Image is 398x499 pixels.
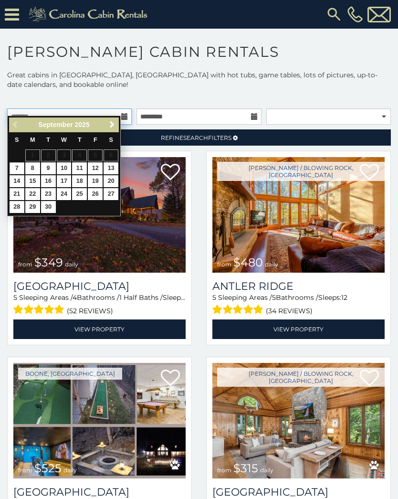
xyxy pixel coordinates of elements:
[30,137,35,143] span: Monday
[161,369,180,389] a: Add to favorites
[345,6,365,22] a: [PHONE_NUMBER]
[88,175,103,187] a: 19
[212,293,385,317] div: Sleeping Areas / Bathrooms / Sleeps:
[65,261,78,268] span: daily
[13,280,186,293] a: [GEOGRAPHIC_DATA]
[212,363,385,478] img: Chimney Island
[217,368,385,387] a: [PERSON_NAME] / Blowing Rock, [GEOGRAPHIC_DATA]
[72,175,87,187] a: 18
[18,368,122,380] a: Boone, [GEOGRAPHIC_DATA]
[72,188,87,200] a: 25
[78,137,82,143] span: Thursday
[217,261,231,268] span: from
[212,157,385,273] a: Antler Ridge from $480 daily
[18,467,32,474] span: from
[13,293,186,317] div: Sleeping Areas / Bathrooms / Sleeps:
[106,119,118,131] a: Next
[41,162,56,174] a: 9
[212,280,385,293] a: Antler Ridge
[325,6,343,23] img: search-regular.svg
[41,175,56,187] a: 16
[57,188,72,200] a: 24
[10,201,24,213] a: 28
[63,467,77,474] span: daily
[212,319,385,339] a: View Property
[13,293,17,302] span: 5
[38,121,73,128] span: September
[75,121,90,128] span: 2025
[7,129,391,146] a: RefineSearchFilters
[57,162,72,174] a: 10
[266,305,313,317] span: (34 reviews)
[161,134,231,141] span: Refine Filters
[73,293,77,302] span: 4
[233,461,258,475] span: $315
[94,137,97,143] span: Friday
[260,467,273,474] span: daily
[61,137,67,143] span: Wednesday
[217,467,231,474] span: from
[13,319,186,339] a: View Property
[10,175,24,187] a: 14
[25,175,40,187] a: 15
[212,486,385,499] h3: Chimney Island
[15,137,19,143] span: Sunday
[41,201,56,213] a: 30
[57,175,72,187] a: 17
[13,363,186,478] a: Wildlife Manor from $525 daily
[88,162,103,174] a: 12
[108,121,116,128] span: Next
[34,255,63,269] span: $349
[10,162,24,174] a: 7
[88,188,103,200] a: 26
[13,363,186,478] img: Wildlife Manor
[46,137,50,143] span: Tuesday
[104,175,118,187] a: 20
[233,255,263,269] span: $480
[183,134,208,141] span: Search
[212,293,216,302] span: 5
[13,486,186,499] a: [GEOGRAPHIC_DATA]
[10,188,24,200] a: 21
[25,201,40,213] a: 29
[34,461,62,475] span: $525
[212,363,385,478] a: Chimney Island from $315 daily
[72,162,87,174] a: 11
[25,188,40,200] a: 22
[272,293,276,302] span: 5
[41,188,56,200] a: 23
[265,261,278,268] span: daily
[119,293,163,302] span: 1 Half Baths /
[341,293,347,302] span: 12
[104,188,118,200] a: 27
[109,137,113,143] span: Saturday
[25,162,40,174] a: 8
[217,162,385,181] a: [PERSON_NAME] / Blowing Rock, [GEOGRAPHIC_DATA]
[18,261,32,268] span: from
[212,486,385,499] a: [GEOGRAPHIC_DATA]
[24,5,156,24] img: Khaki-logo.png
[161,163,180,183] a: Add to favorites
[212,157,385,273] img: Antler Ridge
[104,162,118,174] a: 13
[67,305,113,317] span: (52 reviews)
[13,486,186,499] h3: Wildlife Manor
[13,280,186,293] h3: Diamond Creek Lodge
